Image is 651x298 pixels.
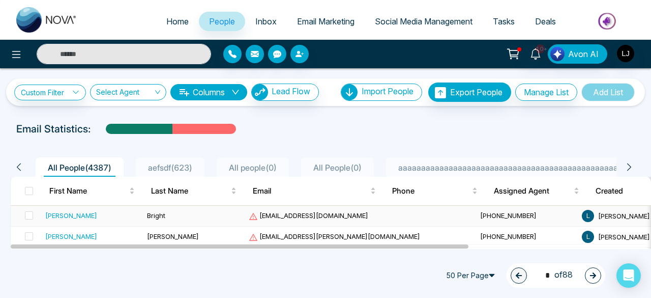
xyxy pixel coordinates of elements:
span: Phone [392,185,470,197]
span: Social Media Management [375,16,472,26]
div: [PERSON_NAME] [45,210,97,221]
span: First Name [49,185,127,197]
th: Phone [384,177,486,205]
a: Social Media Management [365,12,483,31]
span: [PHONE_NUMBER] [480,232,537,240]
img: User Avatar [617,45,634,62]
span: Export People [450,87,502,97]
a: People [199,12,245,31]
span: Last Name [151,185,229,197]
a: Lead FlowLead Flow [247,84,319,101]
p: Email Statistics: [16,121,91,137]
a: Inbox [245,12,287,31]
span: Home [166,16,189,26]
span: Email [253,185,368,197]
span: L [582,210,594,222]
span: Inbox [255,16,277,26]
span: [EMAIL_ADDRESS][PERSON_NAME][DOMAIN_NAME] [249,232,420,240]
a: Email Marketing [287,12,365,31]
span: Lead Flow [272,86,310,96]
a: Tasks [483,12,525,31]
button: Columnsdown [170,84,247,100]
button: Avon AI [548,44,607,64]
span: All people ( 0 ) [225,162,281,173]
span: Tasks [493,16,515,26]
img: Nova CRM Logo [16,7,77,33]
th: Last Name [143,177,245,205]
button: Manage List [515,84,577,101]
span: 50 Per Page [441,267,502,284]
th: First Name [41,177,143,205]
span: All People ( 4387 ) [44,162,115,173]
span: Import People [362,86,413,96]
span: People [209,16,235,26]
span: L [582,231,594,243]
span: [PERSON_NAME] [147,232,199,240]
button: Lead Flow [251,84,319,101]
span: Assigned Agent [494,185,572,197]
span: of 88 [539,268,573,282]
a: Deals [525,12,566,31]
a: Home [156,12,199,31]
span: Email Marketing [297,16,354,26]
div: Open Intercom Messenger [616,263,641,288]
img: Lead Flow [252,84,268,100]
img: Market-place.gif [571,10,645,33]
button: Export People [428,83,511,102]
a: 10+ [523,44,548,62]
span: [PHONE_NUMBER] [480,211,537,220]
span: All People ( 0 ) [309,162,366,173]
th: Email [245,177,384,205]
img: Lead Flow [550,47,565,61]
span: Deals [535,16,556,26]
span: down [231,88,240,96]
span: [EMAIL_ADDRESS][DOMAIN_NAME] [249,211,368,220]
span: Avon AI [568,48,599,60]
div: [PERSON_NAME] [45,231,97,241]
a: Custom Filter [14,85,86,100]
span: [PERSON_NAME] [598,211,650,220]
th: Assigned Agent [486,177,587,205]
span: aefsdf ( 623 ) [144,162,196,173]
span: [PERSON_NAME] [598,232,650,240]
span: Bright [147,211,165,220]
span: 10+ [536,44,545,53]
